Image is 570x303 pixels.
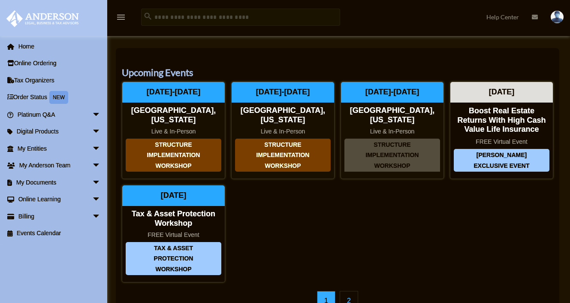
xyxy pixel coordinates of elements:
div: Structure Implementation Workshop [344,139,440,172]
div: Tax & Asset Protection Workshop [126,242,221,276]
a: Online Learningarrow_drop_down [6,191,114,208]
div: Live & In-Person [232,128,334,135]
a: Events Calendar [6,225,109,242]
div: Boost Real Estate Returns with High Cash Value Life Insurance [450,106,553,134]
div: Structure Implementation Workshop [235,139,331,172]
a: My Documentsarrow_drop_down [6,174,114,191]
a: Tax Organizers [6,72,114,89]
div: Tax & Asset Protection Workshop [122,209,225,228]
div: [GEOGRAPHIC_DATA], [US_STATE] [122,106,225,124]
i: search [143,12,153,21]
a: Billingarrow_drop_down [6,208,114,225]
a: Platinum Q&Aarrow_drop_down [6,106,114,123]
div: [GEOGRAPHIC_DATA], [US_STATE] [341,106,443,124]
span: arrow_drop_down [92,174,109,191]
div: FREE Virtual Event [122,231,225,239]
a: Home [6,38,114,55]
h3: Upcoming Events [122,66,553,79]
div: [PERSON_NAME] Exclusive Event [454,149,549,172]
div: [DATE] [122,185,225,206]
a: My Entitiesarrow_drop_down [6,140,114,157]
a: Structure Implementation Workshop [GEOGRAPHIC_DATA], [US_STATE] Live & In-Person [DATE]-[DATE] [231,82,335,179]
span: arrow_drop_down [92,157,109,175]
span: arrow_drop_down [92,191,109,209]
div: Live & In-Person [341,128,443,135]
a: menu [116,15,126,22]
a: Online Ordering [6,55,114,72]
img: Anderson Advisors Platinum Portal [4,10,81,27]
span: arrow_drop_down [92,208,109,225]
div: [DATE]-[DATE] [232,82,334,103]
a: [PERSON_NAME] Exclusive Event Boost Real Estate Returns with High Cash Value Life Insurance FREE ... [450,82,553,179]
a: Digital Productsarrow_drop_down [6,123,114,140]
div: [DATE]-[DATE] [341,82,443,103]
div: NEW [49,91,68,104]
a: Structure Implementation Workshop [GEOGRAPHIC_DATA], [US_STATE] Live & In-Person [DATE]-[DATE] [341,82,444,179]
div: [DATE]-[DATE] [122,82,225,103]
span: arrow_drop_down [92,106,109,124]
img: User Pic [551,11,564,23]
a: My Anderson Teamarrow_drop_down [6,157,114,174]
div: Live & In-Person [122,128,225,135]
span: arrow_drop_down [92,123,109,141]
a: Tax & Asset Protection Workshop Tax & Asset Protection Workshop FREE Virtual Event [DATE] [122,185,225,282]
div: [GEOGRAPHIC_DATA], [US_STATE] [232,106,334,124]
a: Structure Implementation Workshop [GEOGRAPHIC_DATA], [US_STATE] Live & In-Person [DATE]-[DATE] [122,82,225,179]
div: FREE Virtual Event [450,138,553,145]
a: Order StatusNEW [6,89,114,106]
i: menu [116,12,126,22]
div: [DATE] [450,82,553,103]
div: Structure Implementation Workshop [126,139,221,172]
span: arrow_drop_down [92,140,109,158]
